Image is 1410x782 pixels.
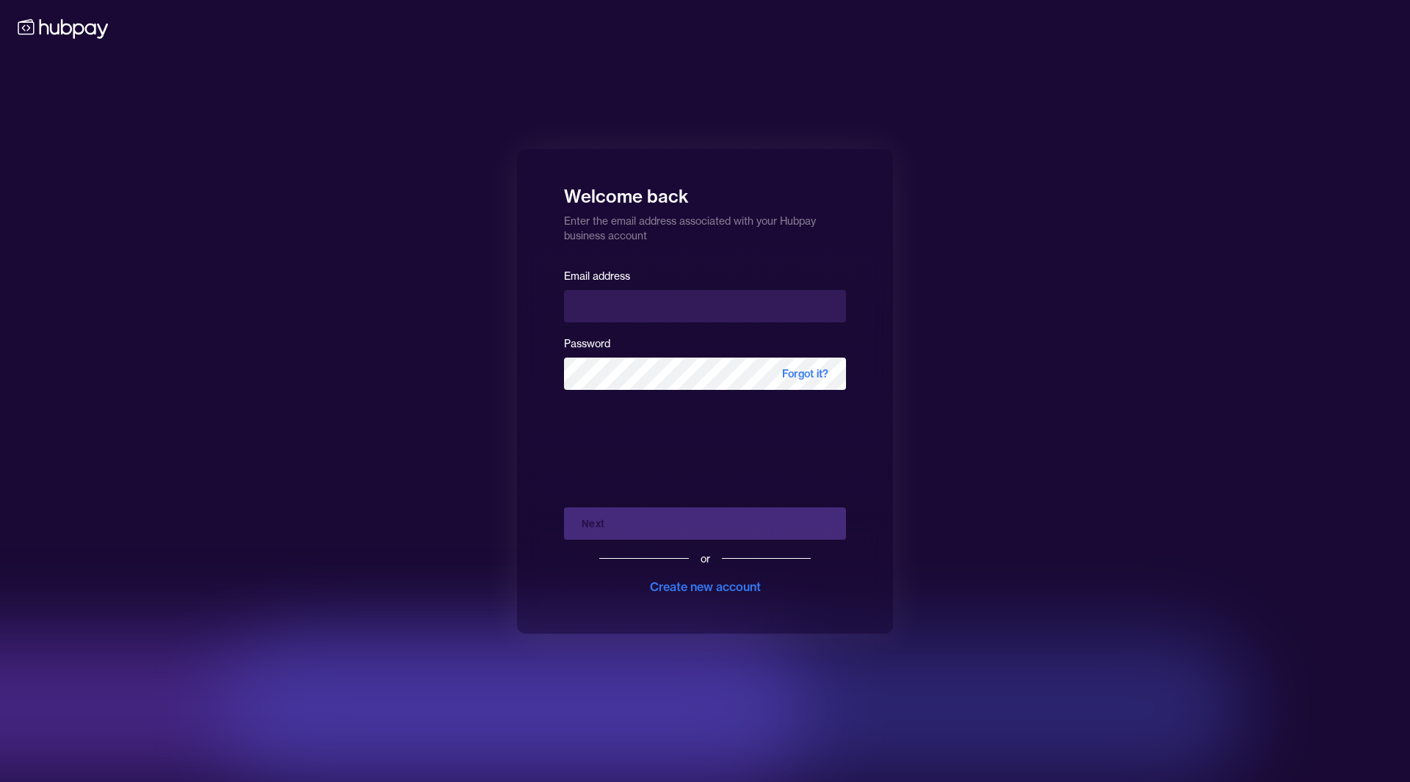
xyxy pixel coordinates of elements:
[650,578,761,595] div: Create new account
[564,208,846,243] p: Enter the email address associated with your Hubpay business account
[701,551,710,566] div: or
[564,175,846,208] h1: Welcome back
[564,269,630,283] label: Email address
[764,358,846,390] span: Forgot it?
[564,337,610,350] label: Password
